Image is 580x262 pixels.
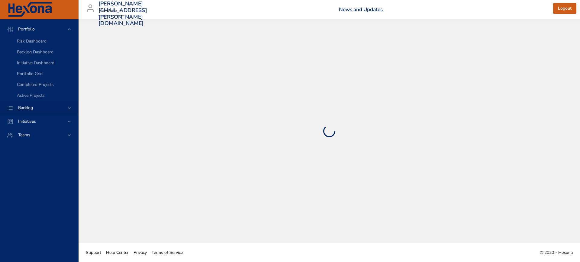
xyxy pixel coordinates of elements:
span: Backlog Dashboard [17,49,53,55]
span: Backlog [13,105,38,111]
span: Portfolio Grid [17,71,43,77]
a: Help Center [104,246,131,259]
span: Initiatives [13,118,41,124]
a: Privacy [131,246,149,259]
span: Help Center [106,250,129,255]
div: Raintree [98,6,124,16]
span: Completed Projects [17,82,54,87]
span: Active Projects [17,93,45,98]
button: Logout [553,3,576,14]
span: Logout [558,5,572,12]
span: Portfolio [13,26,40,32]
span: © 2020 - Hexona [540,250,573,255]
img: Hexona [7,2,53,17]
a: Terms of Service [149,246,185,259]
span: Risk Dashboard [17,38,47,44]
a: Support [83,246,104,259]
span: Teams [13,132,35,138]
span: Initiative Dashboard [17,60,54,66]
span: Terms of Service [152,250,183,255]
a: News and Updates [339,6,383,13]
span: Support [86,250,101,255]
h3: [PERSON_NAME][EMAIL_ADDRESS][PERSON_NAME][DOMAIN_NAME] [98,1,147,27]
span: Privacy [134,250,147,255]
